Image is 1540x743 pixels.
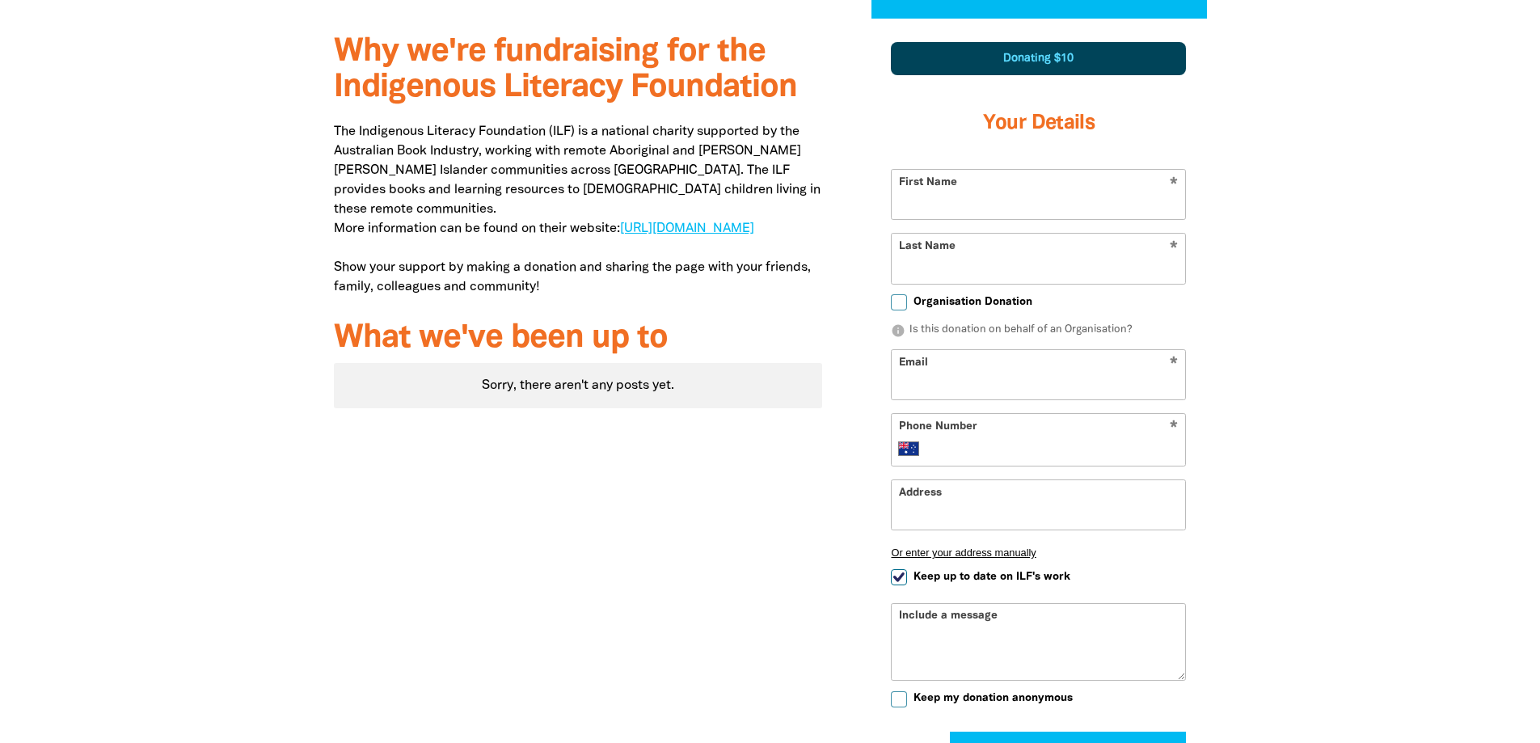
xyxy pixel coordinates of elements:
i: Required [1170,420,1178,436]
input: Organisation Donation [891,294,907,310]
h3: Your Details [891,91,1186,156]
p: Is this donation on behalf of an Organisation? [891,323,1186,339]
span: Keep up to date on ILF's work [913,569,1070,585]
span: Keep my donation anonymous [913,690,1073,706]
i: info [891,323,905,338]
div: Donating $10 [891,42,1186,75]
div: Sorry, there aren't any posts yet. [334,363,823,408]
p: The Indigenous Literacy Foundation (ILF) is a national charity supported by the Australian Book I... [334,122,823,297]
button: Or enter your address manually [891,547,1186,559]
a: [URL][DOMAIN_NAME] [620,223,754,234]
input: Keep my donation anonymous [891,691,907,707]
div: Paginated content [334,363,823,408]
span: Why we're fundraising for the Indigenous Literacy Foundation [334,37,797,103]
span: Organisation Donation [913,294,1032,310]
input: Keep up to date on ILF's work [891,569,907,585]
h3: What we've been up to [334,321,823,357]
